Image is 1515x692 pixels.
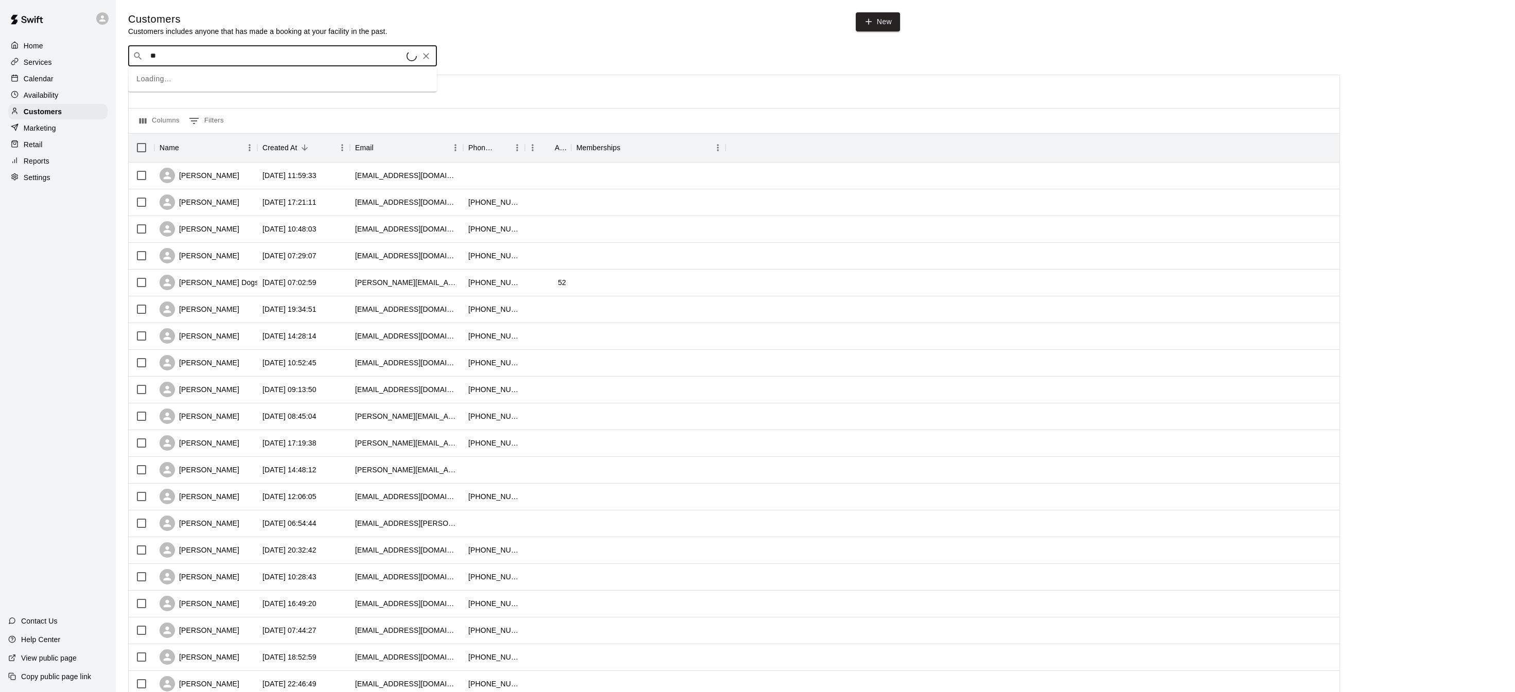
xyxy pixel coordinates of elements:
div: 2025-10-12 09:13:50 [262,384,316,395]
div: [PERSON_NAME] [160,409,239,424]
div: 2025-10-09 16:49:20 [262,598,316,609]
a: Services [8,55,108,70]
div: [PERSON_NAME] [160,328,239,344]
p: Contact Us [21,616,58,626]
div: [PERSON_NAME] [160,168,239,183]
div: becca0430@yahoo.com [355,545,458,555]
div: [PERSON_NAME] [160,623,239,638]
div: [PERSON_NAME] [160,248,239,263]
div: jpinto7602@gmail.com [355,170,458,181]
div: rbren63@comcast.net [355,625,458,635]
div: 2025-10-13 07:29:07 [262,251,316,261]
div: [PERSON_NAME] [160,382,239,397]
p: Services [24,57,52,67]
div: emckerns@gmail.com [355,304,458,314]
p: Availability [24,90,59,100]
div: 2025-10-06 22:46:49 [262,679,316,689]
div: +16106205630 [468,197,520,207]
div: +12155107058 [468,277,520,288]
p: Calendar [24,74,54,84]
div: 2025-10-10 10:28:43 [262,572,316,582]
div: kls387@gmail.com [355,358,458,368]
div: timothykelly2007@gmail.com [355,491,458,502]
div: [PERSON_NAME] [160,676,239,691]
div: [PERSON_NAME] [160,649,239,665]
div: 2025-10-10 20:32:42 [262,545,316,555]
div: wesross23@gmail.com [355,197,458,207]
div: +14846784169 [468,358,520,368]
button: Clear [419,49,433,63]
button: Menu [448,140,463,155]
p: Settings [24,172,50,183]
button: Menu [242,140,257,155]
a: Customers [8,104,108,119]
div: +16108836443 [468,491,520,502]
div: Age [525,133,571,162]
div: +17178237932 [468,224,520,234]
div: Created At [257,133,350,162]
div: +16106036146 [468,438,520,448]
button: Sort [374,140,388,155]
div: 2025-10-13 07:02:59 [262,277,316,288]
div: Name [160,133,179,162]
div: [PERSON_NAME] [160,542,239,558]
div: Phone Number [463,133,525,162]
div: 2025-10-11 14:48:12 [262,465,316,475]
button: Sort [495,140,509,155]
div: [PERSON_NAME] [160,435,239,451]
button: Select columns [137,113,182,129]
div: [PERSON_NAME] [160,301,239,317]
div: sk1mes@yahoo.com [355,224,458,234]
div: rheisler91@gmail.com [355,384,458,395]
div: +13024942353 [468,411,520,421]
div: 2025-10-12 10:52:45 [262,358,316,368]
button: Sort [297,140,312,155]
div: [PERSON_NAME] [160,569,239,584]
div: jonathanmakos@comcast.net [355,251,458,261]
div: nicole.ernst44@gmail.com [355,465,458,475]
p: Marketing [24,123,56,133]
button: Menu [509,140,525,155]
div: Age [555,133,566,162]
a: New [856,12,900,31]
p: Help Center [21,634,60,645]
p: Customers [24,107,62,117]
div: molsen28@yahoo.com [355,331,458,341]
div: [PERSON_NAME] [160,221,239,237]
h5: Customers [128,12,387,26]
div: 2025-10-13 17:21:11 [262,197,316,207]
div: [PERSON_NAME] [160,462,239,477]
div: 2025-10-11 12:06:05 [262,491,316,502]
a: Settings [8,170,108,185]
div: [PERSON_NAME] [160,194,239,210]
div: srowan11@gmail.com [355,652,458,662]
div: 2025-10-11 17:19:38 [262,438,316,448]
div: 2025-10-11 06:54:44 [262,518,316,528]
a: Retail [8,137,108,152]
a: Calendar [8,71,108,86]
div: 2025-10-08 18:52:59 [262,652,316,662]
div: 2025-10-12 08:45:04 [262,411,316,421]
div: megan.wickland@gmail.com [355,518,458,528]
div: [PERSON_NAME] [160,355,239,370]
div: mcintyresm@gmail.com [355,598,458,609]
div: 2025-10-14 11:59:33 [262,170,316,181]
div: jessica.bliffen23@gmail.com [355,438,458,448]
button: Show filters [186,113,226,129]
div: amadio.barlow@gmail.com [355,411,458,421]
div: 52 [558,277,566,288]
div: [PERSON_NAME] Dogsn [160,275,262,290]
div: 2025-10-09 07:44:27 [262,625,316,635]
div: almondtree2010@gmail.com [355,572,458,582]
a: Reports [8,153,108,169]
a: Marketing [8,120,108,136]
button: Menu [525,140,540,155]
div: +17085577562 [468,304,520,314]
a: Availability [8,87,108,103]
div: jb2424@gmail.com [355,679,458,689]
